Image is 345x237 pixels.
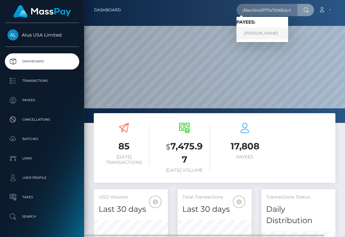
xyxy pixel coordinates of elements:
small: $ [166,142,170,151]
a: Payees [5,92,79,108]
h6: [DATE] Transactions [99,154,149,165]
p: Cancellations [7,115,77,124]
a: Transactions [5,73,79,89]
h3: 85 [99,140,149,153]
p: Dashboard [7,57,77,66]
input: Search... [236,4,297,16]
p: Taxes [7,192,77,202]
a: Taxes [5,189,79,205]
p: Links [7,154,77,163]
p: Transactions [7,76,77,86]
h3: 7,475.97 [159,140,210,166]
a: Links [5,150,79,167]
h5: USD Volume [99,194,163,200]
h3: 17,808 [220,140,270,153]
h6: Payees: [236,19,288,25]
span: Alua USA Limited [5,32,79,38]
h5: Total Transactions [182,194,247,200]
h6: [DATE] Volume [159,167,210,173]
p: User Profile [7,173,77,183]
h4: Daily Distribution [266,204,330,226]
h5: Transactions Status [266,194,330,200]
a: Cancellations [5,112,79,128]
a: Search [5,209,79,225]
h4: Last 30 days [182,204,247,215]
a: Dashboard [94,3,121,17]
a: Batches [5,131,79,147]
h4: Last 30 days [99,204,163,215]
a: User Profile [5,170,79,186]
a: Dashboard [5,53,79,70]
img: Alua USA Limited [7,29,18,40]
p: Payees [7,95,77,105]
h6: Payees [220,154,270,160]
a: [PERSON_NAME] [236,27,288,39]
img: MassPay Logo [13,5,71,18]
p: Search [7,212,77,221]
p: Batches [7,134,77,144]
